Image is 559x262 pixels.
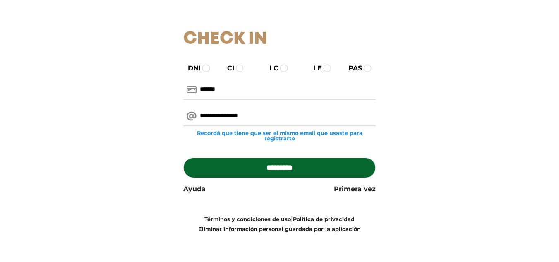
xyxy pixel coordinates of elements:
[204,216,291,222] a: Términos y condiciones de uso
[180,63,201,73] label: DNI
[262,63,278,73] label: LC
[177,214,382,234] div: |
[334,184,376,194] a: Primera vez
[183,130,376,141] small: Recordá que tiene que ser el mismo email que usaste para registrarte
[198,226,361,232] a: Eliminar información personal guardada por la aplicación
[220,63,234,73] label: CI
[341,63,362,73] label: PAS
[306,63,322,73] label: LE
[183,29,376,50] h1: Check In
[183,184,206,194] a: Ayuda
[293,216,355,222] a: Política de privacidad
